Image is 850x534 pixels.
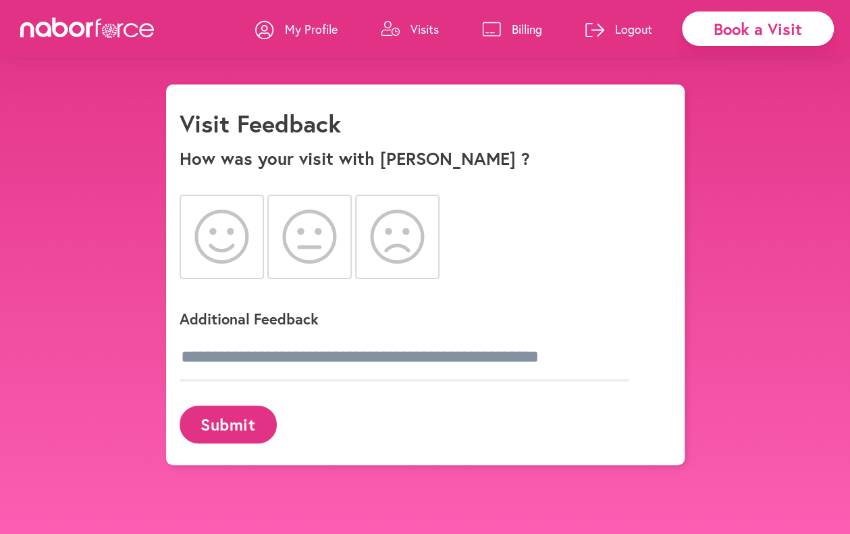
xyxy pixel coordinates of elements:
p: Additional Feedback [180,309,652,329]
a: Visits [381,9,439,49]
p: How was your visit with [PERSON_NAME] ? [180,148,671,169]
p: Logout [615,21,652,37]
a: Logout [585,9,652,49]
button: Submit [180,406,277,443]
p: Billing [512,21,542,37]
p: My Profile [285,21,338,37]
a: My Profile [255,9,338,49]
a: Billing [482,9,542,49]
h1: Visit Feedback [180,109,341,138]
div: Book a Visit [682,11,834,46]
p: Visits [410,21,439,37]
